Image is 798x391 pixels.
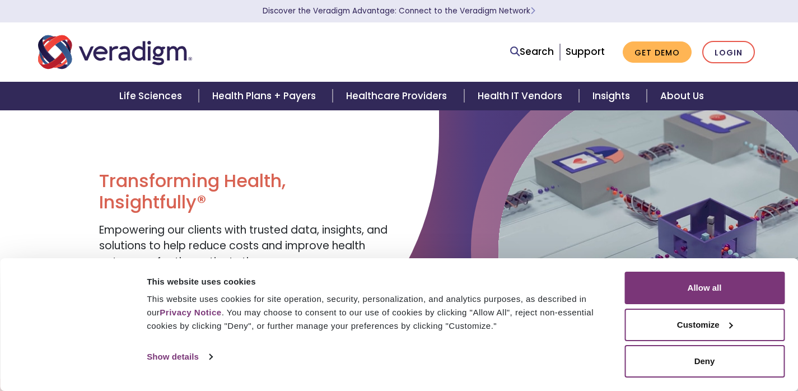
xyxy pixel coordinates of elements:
h1: Transforming Health, Insightfully® [99,170,390,213]
a: Discover the Veradigm Advantage: Connect to the Veradigm NetworkLearn More [263,6,535,16]
a: Life Sciences [106,82,199,110]
a: Insights [579,82,647,110]
a: Show details [147,348,212,365]
button: Deny [624,345,785,378]
a: Healthcare Providers [333,82,464,110]
button: Customize [624,309,785,341]
span: Learn More [530,6,535,16]
div: This website uses cookies for site operation, security, personalization, and analytics purposes, ... [147,292,612,333]
a: Health IT Vendors [464,82,579,110]
a: Privacy Notice [160,308,221,317]
a: Support [566,45,605,58]
a: Get Demo [623,41,692,63]
a: Health Plans + Payers [199,82,333,110]
a: Login [702,41,755,64]
button: Allow all [624,272,785,304]
a: Search [510,44,554,59]
span: Empowering our clients with trusted data, insights, and solutions to help reduce costs and improv... [99,222,388,269]
img: Veradigm logo [38,34,192,71]
a: About Us [647,82,717,110]
div: This website uses cookies [147,275,612,288]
